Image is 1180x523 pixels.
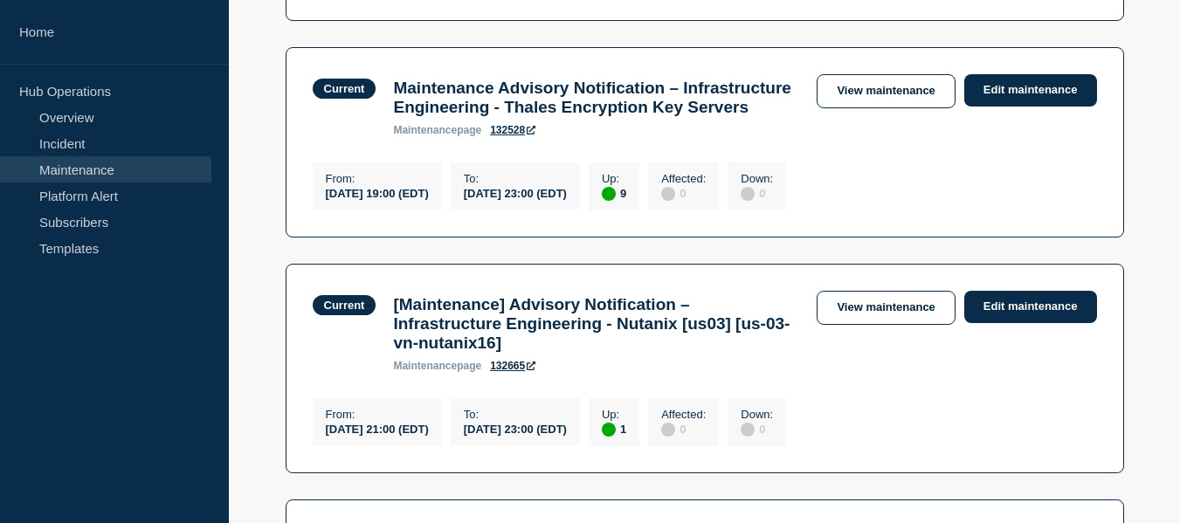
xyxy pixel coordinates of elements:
p: To : [464,172,567,185]
h3: Maintenance Advisory Notification – Infrastructure Engineering - Thales Encryption Key Servers [393,79,799,117]
div: 0 [741,421,773,437]
p: Affected : [661,172,706,185]
a: 132665 [490,360,535,372]
div: 9 [602,185,626,201]
a: Edit maintenance [964,74,1097,107]
a: View maintenance [817,74,955,108]
div: [DATE] 19:00 (EDT) [326,185,429,200]
a: 132528 [490,124,535,136]
div: [DATE] 23:00 (EDT) [464,185,567,200]
p: page [393,360,481,372]
div: 0 [741,185,773,201]
div: Current [324,299,365,312]
p: To : [464,408,567,421]
div: [DATE] 21:00 (EDT) [326,421,429,436]
div: [DATE] 23:00 (EDT) [464,421,567,436]
p: Down : [741,408,773,421]
p: Down : [741,172,773,185]
a: View maintenance [817,291,955,325]
div: disabled [661,423,675,437]
div: Current [324,82,365,95]
div: disabled [741,187,755,201]
span: maintenance [393,360,457,372]
div: up [602,187,616,201]
h3: [Maintenance] Advisory Notification – Infrastructure Engineering - Nutanix [us03] [us-03-vn-nutan... [393,295,799,353]
div: disabled [661,187,675,201]
p: Up : [602,172,626,185]
p: Up : [602,408,626,421]
span: maintenance [393,124,457,136]
p: From : [326,172,429,185]
div: 0 [661,185,706,201]
div: up [602,423,616,437]
p: Affected : [661,408,706,421]
div: 1 [602,421,626,437]
div: 0 [661,421,706,437]
a: Edit maintenance [964,291,1097,323]
div: disabled [741,423,755,437]
p: From : [326,408,429,421]
p: page [393,124,481,136]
